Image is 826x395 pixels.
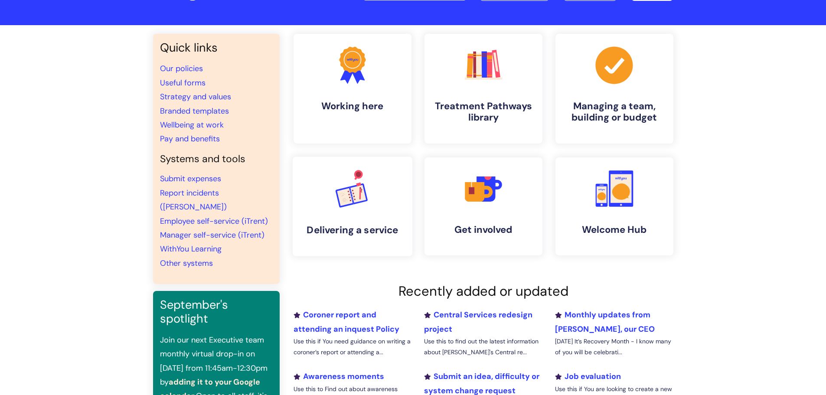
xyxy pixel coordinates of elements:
h4: Working here [300,101,405,112]
h2: Recently added or updated [294,283,673,299]
p: Use this if You need guidance on writing a coroner’s report or attending a... [294,336,411,358]
a: Job evaluation [555,371,621,382]
a: Delivering a service [292,157,412,256]
a: Submit expenses [160,173,221,184]
a: Pay and benefits [160,134,220,144]
a: Managing a team, building or budget [555,34,673,144]
a: Our policies [160,63,203,74]
h3: September's spotlight [160,298,273,326]
a: Useful forms [160,78,206,88]
a: Welcome Hub [555,157,673,255]
h4: Get involved [431,224,535,235]
p: [DATE] It’s Recovery Month - I know many of you will be celebrati... [555,336,673,358]
h4: Systems and tools [160,153,273,165]
h4: Welcome Hub [562,224,666,235]
a: Employee self-service (iTrent) [160,216,268,226]
a: Get involved [424,157,542,255]
h4: Delivering a service [300,224,405,236]
h4: Managing a team, building or budget [562,101,666,124]
a: Coroner report and attending an inquest Policy [294,310,399,334]
a: Branded templates [160,106,229,116]
h3: Quick links [160,41,273,55]
h4: Treatment Pathways library [431,101,535,124]
a: Central Services redesign project [424,310,532,334]
a: Awareness moments [294,371,384,382]
a: Other systems [160,258,213,268]
a: Report incidents ([PERSON_NAME]) [160,188,227,212]
a: Monthly updates from [PERSON_NAME], our CEO [555,310,655,334]
a: Treatment Pathways library [424,34,542,144]
a: Strategy and values [160,91,231,102]
a: Working here [294,34,411,144]
a: WithYou Learning [160,244,222,254]
a: Manager self-service (iTrent) [160,230,264,240]
p: Use this to find out the latest information about [PERSON_NAME]'s Central re... [424,336,542,358]
a: Wellbeing at work [160,120,224,130]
